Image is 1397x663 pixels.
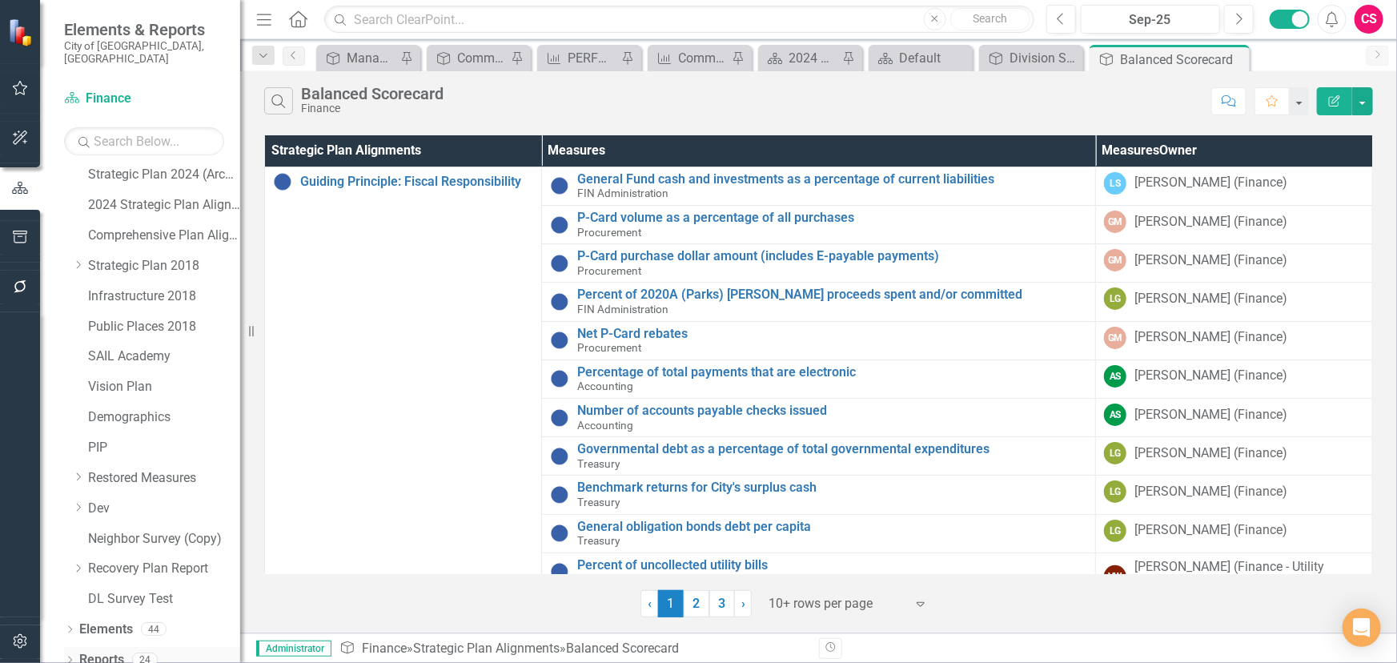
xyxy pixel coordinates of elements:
[1096,514,1373,552] td: Double-Click to Edit
[79,621,133,639] a: Elements
[1096,476,1373,514] td: Double-Click to Edit
[542,476,1096,514] td: Double-Click to Edit Right Click for Context Menu
[1104,287,1126,310] div: LG
[542,244,1096,283] td: Double-Click to Edit Right Click for Context Menu
[88,166,240,184] a: Strategic Plan 2024 (Archive)
[577,496,620,508] span: Treasury
[88,378,240,396] a: Vision Plan
[550,254,569,273] img: Information Unavailable
[550,369,569,388] img: Information Unavailable
[320,48,396,68] a: Manage Reports
[1086,10,1215,30] div: Sep-25
[550,447,569,466] img: Information Unavailable
[950,8,1030,30] button: Search
[1134,521,1287,540] div: [PERSON_NAME] (Finance)
[88,590,240,609] a: DL Survey Test
[550,524,569,543] img: Information Unavailable
[541,48,617,68] a: PERFORMANCE MEASURES
[577,172,1087,187] a: General Fund cash and investments as a percentage of current liabilities
[542,360,1096,398] td: Double-Click to Edit Right Click for Context Menu
[550,176,569,195] img: Information Unavailable
[88,530,240,548] a: Neighbor Survey (Copy)
[265,167,542,638] td: Double-Click to Edit Right Click for Context Menu
[658,590,684,617] span: 1
[1010,48,1079,68] div: Division Scorecard
[1134,328,1287,347] div: [PERSON_NAME] (Finance)
[88,439,240,457] a: PIP
[1104,211,1126,233] div: GM
[577,287,1087,302] a: Percent of 2020A (Parks) [PERSON_NAME] proceeds spent and/or committed
[566,641,679,656] div: Balanced Scorecard
[1104,172,1126,195] div: LS
[550,331,569,350] img: Information Unavailable
[709,590,735,617] a: 3
[542,206,1096,244] td: Double-Click to Edit Right Click for Context Menu
[789,48,838,68] div: 2024 Strategic Plan Alignment
[542,514,1096,552] td: Double-Click to Edit Right Click for Context Menu
[88,318,240,336] a: Public Places 2018
[577,264,641,277] span: Procurement
[983,48,1079,68] a: Division Scorecard
[577,211,1087,225] a: P-Card volume as a percentage of all purchases
[1134,367,1287,385] div: [PERSON_NAME] (Finance)
[1120,50,1246,70] div: Balanced Scorecard
[550,562,569,581] img: Information Unavailable
[256,641,331,657] span: Administrator
[577,226,641,239] span: Procurement
[88,196,240,215] a: 2024 Strategic Plan Alignment
[1096,552,1373,600] td: Double-Click to Edit
[1355,5,1383,34] button: CS
[1104,520,1126,542] div: LG
[1134,174,1287,192] div: [PERSON_NAME] (Finance)
[301,102,444,115] div: Finance
[678,48,728,68] div: Community Court service provider referral rate
[542,437,1096,476] td: Double-Click to Edit Right Click for Context Menu
[577,404,1087,418] a: Number of accounts payable checks issued
[873,48,969,68] a: Default
[1104,249,1126,271] div: GM
[88,287,240,306] a: Infrastructure 2018
[550,215,569,235] img: Information Unavailable
[1096,244,1373,283] td: Double-Click to Edit
[577,520,1087,534] a: General obligation bonds debt per capita
[652,48,728,68] a: Community Court service provider referral rate
[1134,406,1287,424] div: [PERSON_NAME] (Finance)
[577,365,1087,380] a: Percentage of total payments that are electronic
[88,469,240,488] a: Restored Measures
[577,187,668,199] span: FIN Administration
[1134,444,1287,463] div: [PERSON_NAME] (Finance)
[88,408,240,427] a: Demographics
[8,18,36,46] img: ClearPoint Strategy
[1096,167,1373,205] td: Double-Click to Edit
[1104,365,1126,388] div: AS
[301,85,444,102] div: Balanced Scorecard
[413,641,560,656] a: Strategic Plan Alignments
[64,90,224,108] a: Finance
[64,39,224,66] small: City of [GEOGRAPHIC_DATA], [GEOGRAPHIC_DATA]
[577,341,641,354] span: Procurement
[362,641,407,656] a: Finance
[1104,404,1126,426] div: AS
[457,48,507,68] div: Community Dashboard Measures
[300,175,533,189] a: Guiding Principle: Fiscal Responsibility
[324,6,1034,34] input: Search ClearPoint...
[1134,558,1364,595] div: [PERSON_NAME] (Finance - Utility Billing)
[577,327,1087,341] a: Net P-Card rebates
[1104,565,1126,588] div: VW
[762,48,838,68] a: 2024 Strategic Plan Alignment
[577,558,1087,573] a: Percent of uncollected utility bills
[684,590,709,617] a: 2
[550,408,569,428] img: Information Unavailable
[1096,360,1373,398] td: Double-Click to Edit
[88,500,240,518] a: Dev
[577,573,699,585] span: Utility Billing & Collections
[1104,480,1126,503] div: LG
[577,303,668,315] span: FIN Administration
[347,48,396,68] div: Manage Reports
[1096,437,1373,476] td: Double-Click to Edit
[1134,483,1287,501] div: [PERSON_NAME] (Finance)
[1104,327,1126,349] div: GM
[64,127,224,155] input: Search Below...
[64,20,224,39] span: Elements & Reports
[550,485,569,504] img: Information Unavailable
